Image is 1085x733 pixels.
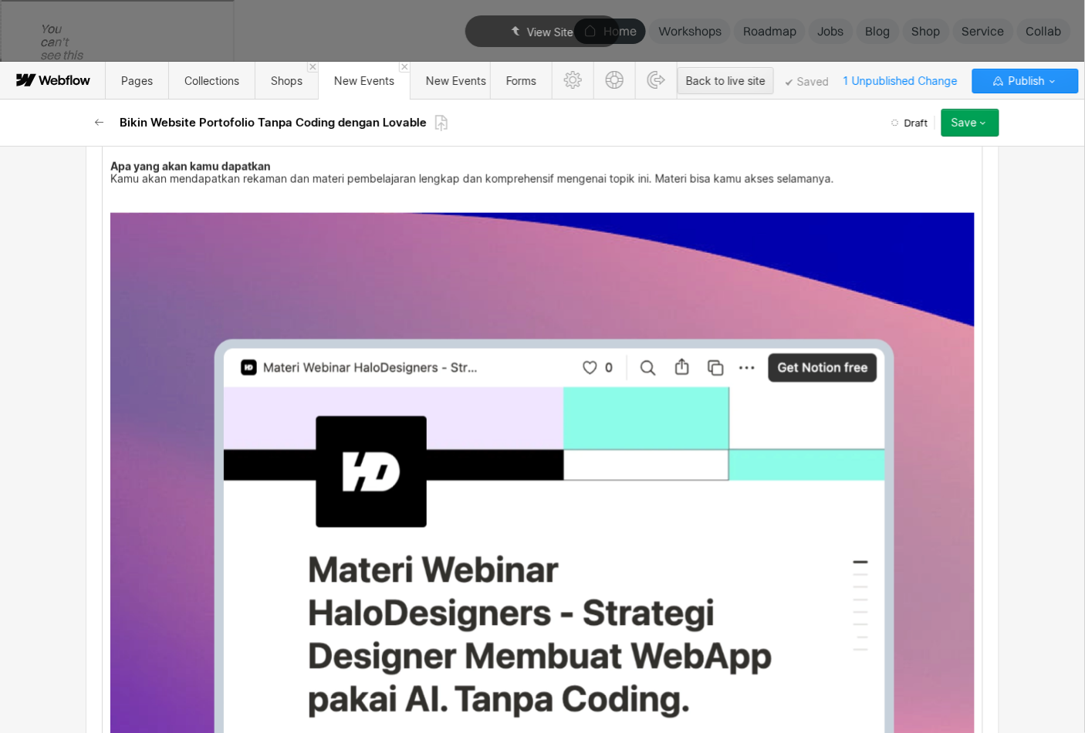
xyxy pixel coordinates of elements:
span: New Events Bundles [426,74,529,87]
div: Back to live site [686,69,766,93]
h2: Bikin Website Portofolio Tanpa Coding dengan Lovable [120,115,427,130]
div: Save [951,117,977,129]
a: Close 'Shops' tab [307,62,318,73]
span: Saved [786,79,830,86]
span: View Site [527,25,573,39]
span: Pages [121,74,153,87]
span: Draft [904,116,928,130]
span: Publish [1006,69,1045,93]
span: Shops [271,74,303,87]
p: ‍ Kamu akan mendapatkan rekaman dan materi pembelajaran lengkap dan komprehensif mengenai topik i... [110,160,975,185]
p: ‍ [110,140,975,153]
span: Collections [184,74,239,87]
span: 1 Unpublished Change [837,69,965,93]
button: Save [941,109,999,137]
strong: Apa yang akan kamu dapatkan ‍ [110,160,271,173]
span: Forms [506,74,536,87]
button: Publish [972,69,1079,93]
button: Back to live site [678,67,774,94]
span: New Events [334,74,394,87]
a: Close 'New Events' tab [399,62,410,73]
p: ‍ [110,193,975,205]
